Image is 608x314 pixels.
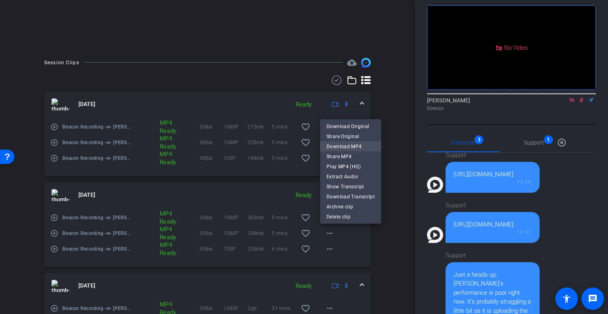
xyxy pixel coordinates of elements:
[327,142,375,151] span: Download MP4
[327,132,375,141] span: Share Original
[327,122,375,131] span: Download Original
[327,172,375,181] span: Extract Audio
[327,182,375,192] span: Show Transcript
[327,152,375,161] span: Share MP4
[327,212,375,222] span: Delete clip
[327,202,375,212] span: Archive clip
[327,162,375,171] span: Play MP4 (HQ)
[327,192,375,202] span: Download Transcript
